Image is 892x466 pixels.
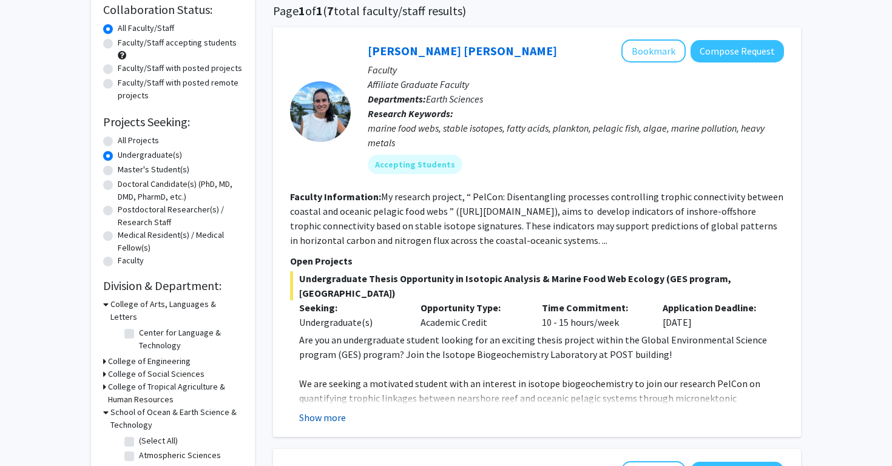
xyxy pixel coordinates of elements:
button: Compose Request to Rita Garcia Seoane [691,40,784,62]
span: Undergraduate Thesis Opportunity in Isotopic Analysis & Marine Food Web Ecology (GES program, [GE... [290,271,784,300]
p: Seeking: [299,300,402,315]
p: Are you an undergraduate student looking for an exciting thesis project within the Global Environ... [299,333,784,362]
label: Master's Student(s) [118,163,189,176]
p: Time Commitment: [542,300,645,315]
label: Doctoral Candidate(s) (PhD, MD, DMD, PharmD, etc.) [118,178,243,203]
h1: Page of ( total faculty/staff results) [273,4,801,18]
p: We are seeking a motivated student with an interest in isotope biogeochemistry to join our resear... [299,376,784,434]
div: marine food webs, stable isotopes, fatty acids, plankton, pelagic fish, algae, marine pollution, ... [368,121,784,150]
label: Medical Resident(s) / Medical Fellow(s) [118,229,243,254]
p: Opportunity Type: [421,300,524,315]
p: Affiliate Graduate Faculty [368,77,784,92]
div: 10 - 15 hours/week [533,300,654,329]
iframe: Chat [9,411,52,457]
h3: College of Tropical Agriculture & Human Resources [108,380,243,406]
label: Postdoctoral Researcher(s) / Research Staff [118,203,243,229]
label: Faculty/Staff with posted remote projects [118,76,243,102]
span: 1 [299,3,305,18]
label: (Select All) [139,434,178,447]
label: All Projects [118,134,159,147]
h2: Collaboration Status: [103,2,243,17]
a: [PERSON_NAME] [PERSON_NAME] [368,43,557,58]
div: Academic Credit [411,300,533,329]
h3: School of Ocean & Earth Science & Technology [110,406,243,431]
h2: Projects Seeking: [103,115,243,129]
p: Open Projects [290,254,784,268]
h3: College of Social Sciences [108,368,204,380]
fg-read-more: My research project, “ PelCon: Disentangling processes controlling trophic connectivity between c... [290,191,783,246]
b: Faculty Information: [290,191,381,203]
div: Undergraduate(s) [299,315,402,329]
h3: College of Arts, Languages & Letters [110,298,243,323]
p: Application Deadline: [663,300,766,315]
label: All Faculty/Staff [118,22,174,35]
span: Earth Sciences [426,93,483,105]
b: Departments: [368,93,426,105]
mat-chip: Accepting Students [368,155,462,174]
h3: College of Engineering [108,355,191,368]
label: Faculty/Staff with posted projects [118,62,242,75]
label: Undergraduate(s) [118,149,182,161]
label: Center for Language & Technology [139,326,240,352]
h2: Division & Department: [103,279,243,293]
p: Faculty [368,62,784,77]
span: 7 [327,3,334,18]
button: Show more [299,410,346,425]
span: 1 [316,3,323,18]
label: Faculty [118,254,144,267]
div: [DATE] [654,300,775,329]
b: Research Keywords: [368,107,453,120]
button: Add Rita Garcia Seoane to Bookmarks [621,39,686,62]
label: Faculty/Staff accepting students [118,36,237,49]
label: Atmospheric Sciences [139,449,221,462]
